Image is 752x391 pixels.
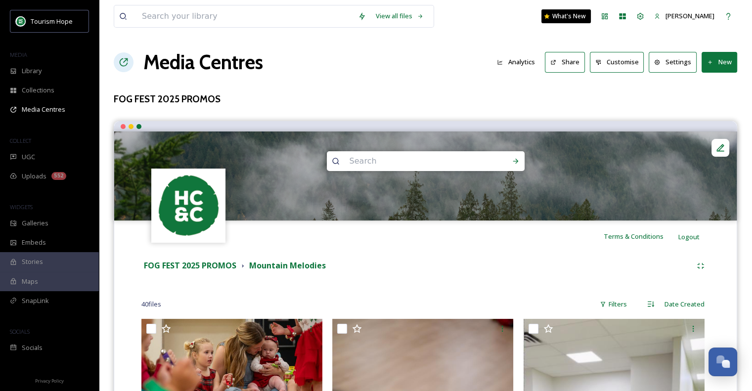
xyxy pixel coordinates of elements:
img: logo.png [16,16,26,26]
span: SOCIALS [10,328,30,335]
span: Collections [22,86,54,95]
a: What's New [541,9,591,23]
img: fog-fest57.jpg [114,131,737,220]
div: 552 [51,172,66,180]
a: Terms & Conditions [604,230,678,242]
div: Filters [595,295,632,314]
span: WIDGETS [10,203,33,211]
span: Terms & Conditions [604,232,664,241]
strong: Mountain Melodies [249,260,326,271]
a: Media Centres [143,47,263,77]
a: Analytics [492,52,545,72]
button: Open Chat [708,348,737,376]
span: Library [22,66,42,76]
button: New [702,52,737,72]
button: Customise [590,52,644,72]
span: SnapLink [22,296,49,305]
span: MEDIA [10,51,27,58]
span: Embeds [22,238,46,247]
a: [PERSON_NAME] [649,6,719,26]
span: COLLECT [10,137,31,144]
button: Analytics [492,52,540,72]
span: Uploads [22,172,46,181]
span: Privacy Policy [35,378,64,384]
a: Customise [590,52,649,72]
strong: FOG FEST 2025 PROMOS [144,260,236,271]
button: Settings [649,52,697,72]
span: Maps [22,277,38,286]
span: 40 file s [141,300,161,309]
a: Privacy Policy [35,374,64,386]
input: Search [345,150,480,172]
input: Search your library [137,5,353,27]
h3: FOG FEST 2025 PROMOS [114,92,737,106]
span: Media Centres [22,105,65,114]
span: Tourism Hope [31,17,73,26]
span: Stories [22,257,43,266]
div: Date Created [660,295,709,314]
span: Socials [22,343,43,352]
span: Galleries [22,218,48,228]
span: Logout [678,232,700,241]
span: [PERSON_NAME] [665,11,714,20]
a: View all files [371,6,429,26]
a: Settings [649,52,702,72]
button: Share [545,52,585,72]
img: logo.png [153,170,224,241]
span: UGC [22,152,35,162]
